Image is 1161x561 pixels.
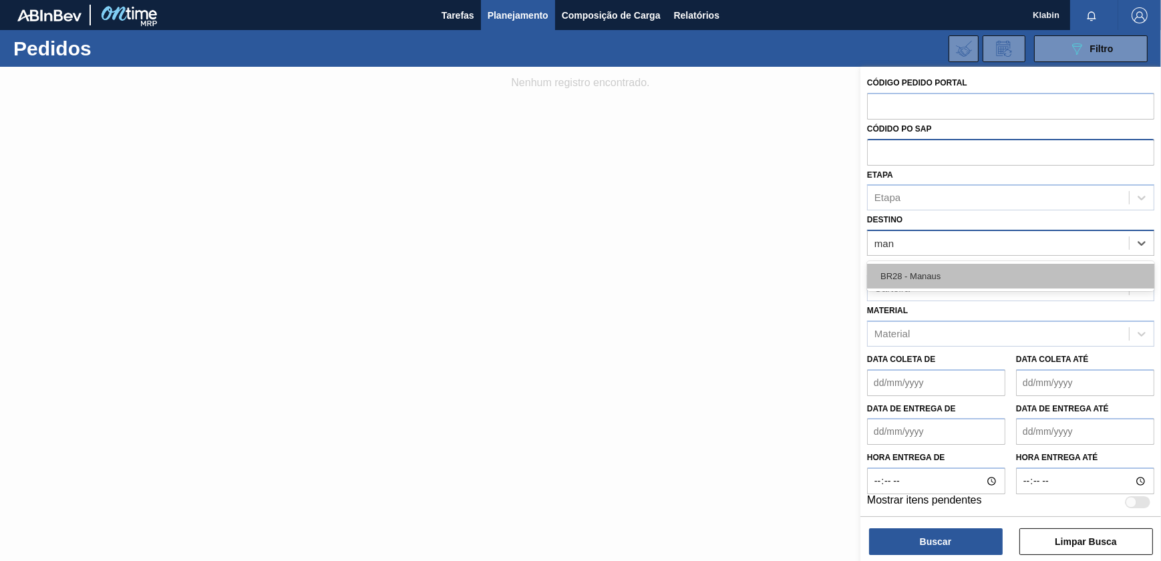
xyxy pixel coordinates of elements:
label: Mostrar itens pendentes [867,494,982,510]
label: Data de Entrega até [1016,404,1109,413]
input: dd/mm/yyyy [867,418,1005,445]
img: TNhmsLtSVTkK8tSr43FrP2fwEKptu5GPRR3wAAAABJRU5ErkJggg== [17,9,81,21]
label: Etapa [867,170,893,180]
span: Filtro [1090,43,1114,54]
span: Composição de Carga [562,7,661,23]
div: Importar Negociações dos Pedidos [949,35,979,62]
div: BR28 - Manaus [867,264,1154,289]
label: Hora entrega até [1016,448,1154,467]
label: Códido PO SAP [867,124,932,134]
label: Data de Entrega de [867,404,956,413]
div: Material [874,328,910,339]
input: dd/mm/yyyy [867,369,1005,396]
label: Hora entrega de [867,448,1005,467]
label: Destino [867,215,902,224]
label: Material [867,306,908,315]
input: dd/mm/yyyy [1016,369,1154,396]
span: Tarefas [442,7,474,23]
img: Logout [1132,7,1148,23]
div: Etapa [874,192,900,204]
label: Data coleta até [1016,355,1088,364]
input: dd/mm/yyyy [1016,418,1154,445]
button: Notificações [1070,6,1113,25]
label: Carteira [867,260,908,270]
span: Relatórios [674,7,719,23]
label: Data coleta de [867,355,935,364]
h1: Pedidos [13,41,210,56]
button: Filtro [1034,35,1148,62]
label: Código Pedido Portal [867,78,967,87]
div: Solicitação de Revisão de Pedidos [983,35,1025,62]
span: Planejamento [488,7,548,23]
